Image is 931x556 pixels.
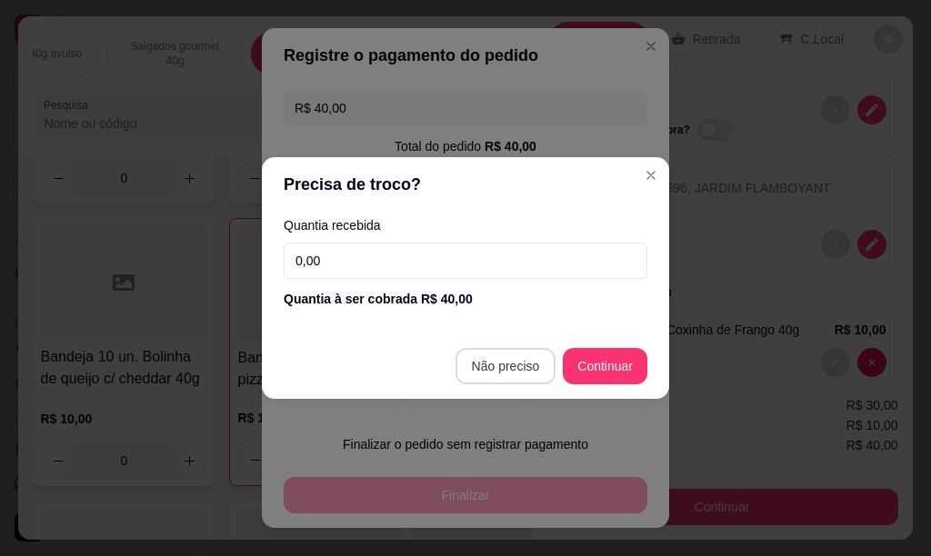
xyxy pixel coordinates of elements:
header: Precisa de troco? [262,157,669,212]
button: Close [636,161,666,190]
label: Quantia recebida [284,219,647,232]
div: Quantia à ser cobrada R$ 40,00 [284,290,647,308]
button: Não preciso [455,348,556,384]
button: Continuar [563,348,647,384]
